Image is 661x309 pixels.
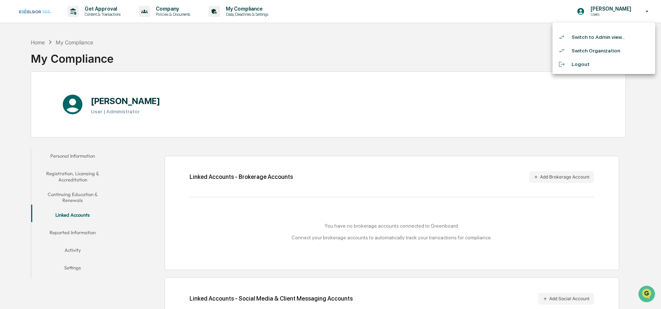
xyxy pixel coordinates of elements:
p: How can we help? [7,15,133,27]
button: Add Social Account [538,293,594,305]
div: secondary tabs example [31,148,114,278]
li: Switch to Admin view... [552,30,655,44]
div: Start new chat [25,56,120,63]
span: Attestations [60,92,91,100]
button: Continuing Education & Renewals [31,187,114,208]
div: 🖐️ [7,93,13,99]
div: You have no brokerage accounts connected to Greenboard. Connect your brokerage accounts to automa... [190,223,594,240]
a: 🖐️Preclearance [4,89,50,103]
div: Linked Accounts - Brokerage Accounts [190,173,293,180]
div: We're available if you need us! [25,63,93,69]
button: Settings [31,260,114,278]
button: Registration, Licensing & Accreditation [31,166,114,187]
span: Data Lookup [15,106,46,114]
p: Users [585,12,635,17]
button: Start new chat [125,58,133,67]
span: Preclearance [15,92,47,100]
button: Reported Information [31,225,114,243]
p: Company [150,6,194,12]
img: logo [18,8,53,14]
div: Linked Accounts - Social Media & Client Messaging Accounts [190,293,594,305]
div: Home [31,39,45,45]
li: Logout [552,58,655,71]
div: 🗄️ [53,93,59,99]
button: Linked Accounts [31,207,114,225]
p: Content & Transactions [79,12,124,17]
div: My Compliance [56,39,93,45]
p: Data, Deadlines & Settings [220,12,272,17]
h1: [PERSON_NAME] [91,96,160,106]
a: Powered byPylon [52,124,89,130]
button: Personal Information [31,148,114,166]
p: Get Approval [79,6,124,12]
a: 🔎Data Lookup [4,103,49,117]
div: My Compliance [31,46,114,65]
img: 1746055101610-c473b297-6a78-478c-a979-82029cc54cd1 [7,56,21,69]
p: Policies & Documents [150,12,194,17]
li: Switch Organization [552,44,655,58]
a: 🗄️Attestations [50,89,94,103]
p: My Compliance [220,6,272,12]
button: Activity [31,243,114,260]
span: Pylon [73,124,89,130]
div: 🔎 [7,107,13,113]
iframe: Open customer support [638,285,657,305]
button: Add Brokerage Account [529,171,594,183]
h3: User | Administrator [91,108,160,114]
p: [PERSON_NAME] [585,6,635,12]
